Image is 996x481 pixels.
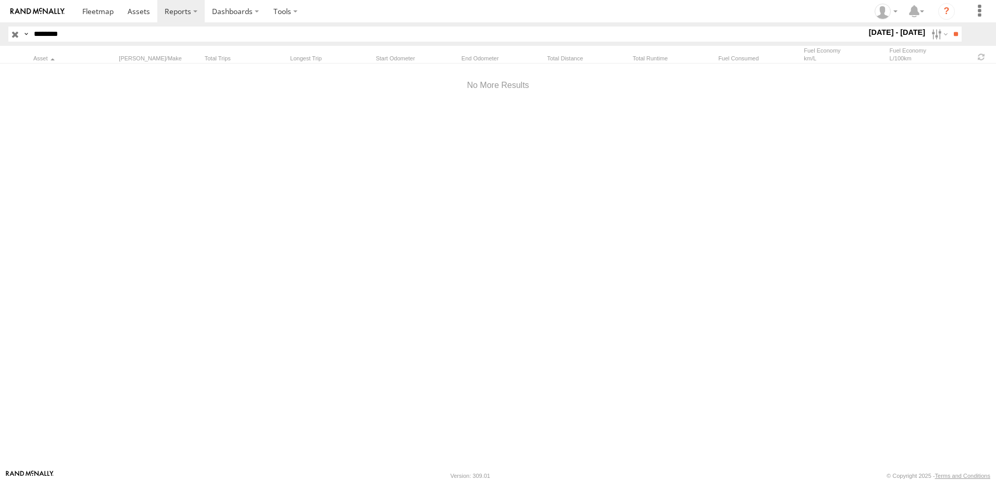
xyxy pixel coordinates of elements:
[935,473,990,479] a: Terms and Conditions
[205,55,286,62] div: Total Trips
[290,55,371,62] div: Longest Trip
[547,55,628,62] div: Total Distance
[867,27,928,38] label: [DATE] - [DATE]
[890,55,971,62] div: L/100km
[871,4,901,19] div: Zaid Abu Manneh
[927,27,950,42] label: Search Filter Options
[22,27,30,42] label: Search Query
[804,47,885,62] div: Fuel Economy
[633,55,714,62] div: Total Runtime
[376,55,457,62] div: Start Odometer
[33,55,115,62] div: Click to Sort
[890,47,971,62] div: Fuel Economy
[975,52,988,62] span: Refresh
[6,471,54,481] a: Visit our Website
[451,473,490,479] div: Version: 309.01
[10,8,65,15] img: rand-logo.svg
[887,473,990,479] div: © Copyright 2025 -
[938,3,955,20] i: ?
[804,55,885,62] div: km/L
[718,55,800,62] div: Fuel Consumed
[119,55,200,62] div: [PERSON_NAME]/Make
[462,55,543,62] div: End Odometer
